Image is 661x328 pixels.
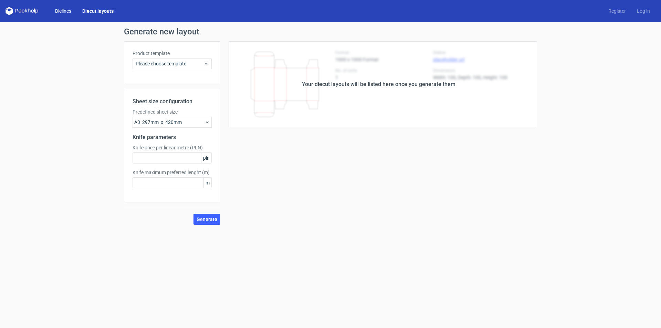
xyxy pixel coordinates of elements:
h2: Sheet size configuration [133,97,212,106]
span: m [203,178,211,188]
label: Knife price per linear metre (PLN) [133,144,212,151]
label: Knife maximum preferred lenght (m) [133,169,212,176]
label: Predefined sheet size [133,108,212,115]
a: Diecut layouts [77,8,119,14]
a: Register [603,8,631,14]
span: pln [201,153,211,163]
label: Product template [133,50,212,57]
h1: Generate new layout [124,28,537,36]
a: Dielines [50,8,77,14]
button: Generate [193,214,220,225]
div: Your diecut layouts will be listed here once you generate them [302,80,455,88]
h2: Knife parameters [133,133,212,141]
div: A3_297mm_x_420mm [133,117,212,128]
span: Please choose template [136,60,203,67]
span: Generate [197,217,217,222]
a: Log in [631,8,655,14]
